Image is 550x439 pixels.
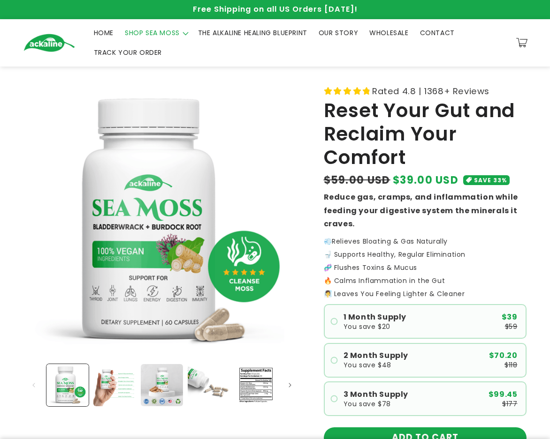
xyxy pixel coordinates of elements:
span: You save $48 [344,362,391,368]
span: $70.20 [489,352,518,359]
a: TRACK YOUR ORDER [88,43,168,62]
span: OUR STORY [319,29,358,37]
button: Load image 4 in gallery view [188,364,230,406]
button: Slide left [23,375,44,395]
a: CONTACT [414,23,460,43]
span: HOME [94,29,114,37]
a: WHOLESALE [364,23,414,43]
a: THE ALKALINE HEALING BLUEPRINT [192,23,313,43]
p: Relieves Bloating & Gas Naturally 🚽 Supports Healthy, Regular Elimination 🧬 Flushes Toxins & Mucu... [324,238,527,284]
span: CONTACT [420,29,455,37]
button: Slide right [280,375,300,395]
s: $59.00 USD [324,172,390,188]
strong: 💨 [324,237,332,246]
button: Load image 2 in gallery view [93,364,136,406]
a: OUR STORY [313,23,364,43]
button: Load image 3 in gallery view [141,364,183,406]
span: Rated 4.8 | 1368+ Reviews [372,83,489,99]
span: $177 [502,401,517,407]
span: Free Shipping on all US Orders [DATE]! [193,4,358,15]
span: WHOLESALE [369,29,408,37]
button: Load image 1 in gallery view [46,364,89,406]
media-gallery: Gallery Viewer [23,83,300,409]
span: $39 [502,313,518,321]
span: $39.00 USD [393,172,458,188]
span: $99.45 [489,391,518,398]
a: HOME [88,23,119,43]
span: You save $20 [344,323,390,330]
h1: Reset Your Gut and Reclaim Your Comfort [324,99,527,170]
p: 🧖‍♀️ Leaves You Feeling Lighter & Cleaner [324,290,527,297]
strong: Reduce gas, cramps, and inflammation while feeding your digestive system the minerals it craves. [324,192,518,230]
span: You save $78 [344,401,391,407]
span: 1 Month Supply [344,313,406,321]
img: Ackaline [23,34,75,52]
span: $59 [505,323,518,330]
span: THE ALKALINE HEALING BLUEPRINT [198,29,307,37]
span: TRACK YOUR ORDER [94,48,162,57]
span: 3 Month Supply [344,391,408,398]
span: 2 Month Supply [344,352,408,359]
summary: SHOP SEA MOSS [119,23,192,43]
span: SHOP SEA MOSS [125,29,180,37]
button: Load image 5 in gallery view [235,364,277,406]
span: SAVE 33% [474,175,507,185]
span: $118 [504,362,517,368]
